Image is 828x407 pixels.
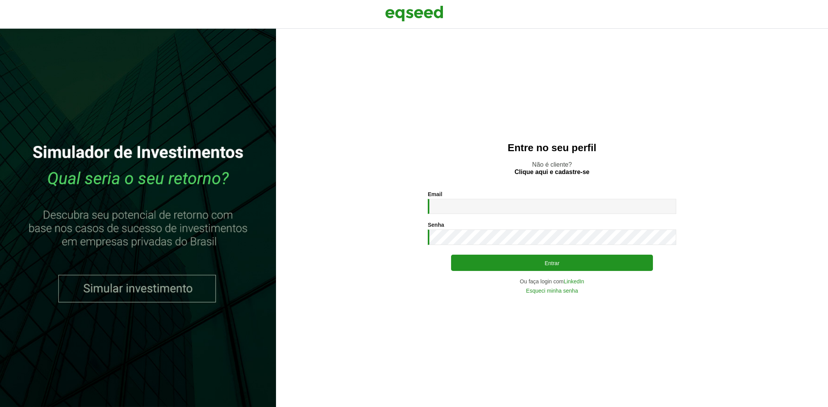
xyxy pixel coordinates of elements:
h2: Entre no seu perfil [292,142,812,153]
a: Esqueci minha senha [526,288,578,293]
a: Clique aqui e cadastre-se [515,169,590,175]
label: Email [428,191,442,197]
img: EqSeed Logo [385,4,443,23]
a: LinkedIn [564,279,584,284]
label: Senha [428,222,444,228]
button: Entrar [451,255,653,271]
p: Não é cliente? [292,161,812,176]
div: Ou faça login com [428,279,676,284]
